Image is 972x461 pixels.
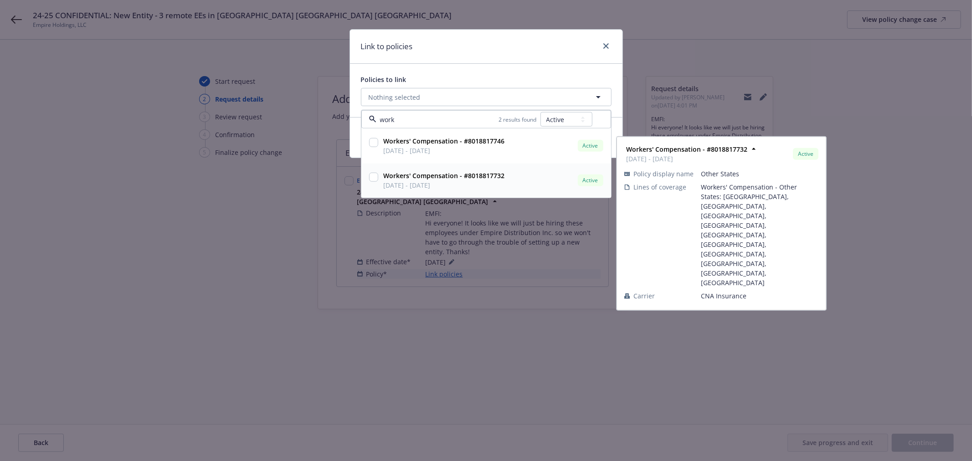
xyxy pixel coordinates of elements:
[384,137,505,145] strong: Workers' Compensation - #8018817746
[701,291,818,301] span: CNA Insurance
[499,116,537,123] span: 2 results found
[626,154,747,164] span: [DATE] - [DATE]
[797,150,815,158] span: Active
[361,41,413,52] h1: Link to policies
[361,75,406,84] span: Policies to link
[384,171,505,180] strong: Workers' Compensation - #8018817732
[581,142,600,150] span: Active
[581,176,600,184] span: Active
[626,145,747,154] strong: Workers' Compensation - #8018817732
[601,41,612,51] a: close
[384,180,505,190] span: [DATE] - [DATE]
[361,88,612,106] button: Nothing selected
[376,115,499,124] input: Filter by keyword
[633,182,686,192] span: Lines of coverage
[384,146,505,155] span: [DATE] - [DATE]
[369,92,421,102] span: Nothing selected
[701,182,818,287] span: Workers' Compensation - Other States: [GEOGRAPHIC_DATA],[GEOGRAPHIC_DATA],[GEOGRAPHIC_DATA],[GEOG...
[701,169,818,179] span: Other States
[633,291,655,301] span: Carrier
[633,169,694,179] span: Policy display name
